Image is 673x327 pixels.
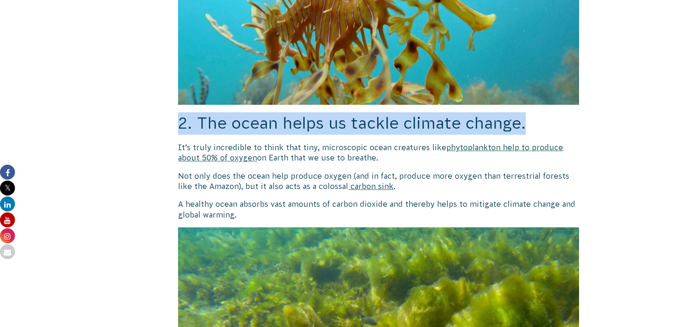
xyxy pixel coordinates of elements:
a: carbon sink [348,182,394,190]
span: A healthy ocean absorbs vast amounts of carbon dioxide and thereby helps to mitigate climate chan... [178,200,575,218]
span: 2. The ocean helps us tackle climate change. [178,114,526,132]
span: It’s truly incredible to think that tiny, microscopic ocean creatures like [178,143,446,152]
span: carbon sink [351,182,394,190]
span: on Earth that we use to breathe. [257,153,378,162]
span: . [394,182,395,190]
span: Not only does the ocean help produce oxygen (and in fact, produce more oxygen than terrestrial fo... [178,172,569,190]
